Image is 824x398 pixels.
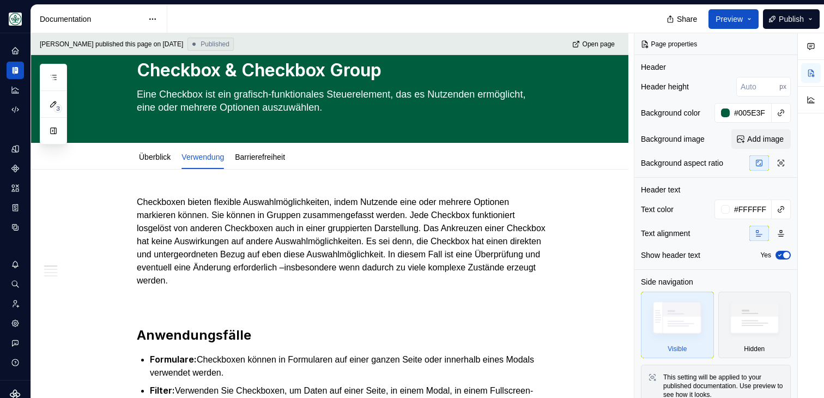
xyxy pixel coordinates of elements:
[95,40,183,49] div: published this page on [DATE]
[150,353,549,379] p: Checkboxen können in Formularen auf einer ganzen Seite oder innerhalb eines Modals verwendet werden.
[135,145,175,168] div: Überblick
[716,14,743,25] span: Preview
[150,354,197,365] strong: Formulare:
[760,251,771,260] label: Yes
[40,40,94,49] span: [PERSON_NAME]
[779,14,804,25] span: Publish
[181,153,224,161] a: Verwendung
[641,204,674,215] div: Text color
[40,14,143,25] div: Documentation
[641,81,689,92] div: Header height
[135,86,547,116] textarea: Eine Checkbox ist ein grafisch-funktionales Steuerelement, das es Nutzenden ermöglicht, eine oder...
[7,101,24,118] a: Code automation
[661,9,704,29] button: Share
[583,40,615,49] span: Open page
[744,345,765,353] div: Hidden
[708,9,759,29] button: Preview
[7,275,24,293] button: Search ⌘K
[7,334,24,352] button: Contact support
[641,228,690,239] div: Text alignment
[7,199,24,216] a: Storybook stories
[736,77,779,97] input: Auto
[641,62,666,73] div: Header
[779,82,786,91] p: px
[9,13,22,26] img: df5db9ef-aba0-4771-bf51-9763b7497661.png
[677,14,697,25] span: Share
[137,327,549,344] h2: Anwendungsfälle
[7,256,24,273] button: Notifications
[137,196,549,287] p: Checkboxen bieten flexible Auswahlmöglichkeiten, indem Nutzende eine oder mehrere Optionen markie...
[569,37,620,52] a: Open page
[731,129,791,149] button: Add image
[763,9,820,29] button: Publish
[730,103,772,123] input: Auto
[641,276,693,287] div: Side navigation
[139,153,171,161] a: Überblick
[150,385,175,396] strong: Filter:
[201,40,229,49] span: Published
[730,200,772,219] input: Auto
[718,292,791,358] div: Hidden
[135,57,547,83] textarea: Checkbox & Checkbox Group
[7,81,24,99] a: Analytics
[7,62,24,79] a: Documentation
[641,184,680,195] div: Header text
[641,292,714,358] div: Visible
[177,145,228,168] div: Verwendung
[7,160,24,177] a: Components
[747,134,784,144] span: Add image
[668,345,687,353] div: Visible
[641,107,700,118] div: Background color
[7,315,24,332] a: Settings
[53,104,62,113] span: 3
[7,179,24,197] a: Assets
[235,153,285,161] a: Barrierefreiheit
[641,134,705,144] div: Background image
[7,140,24,158] a: Design tokens
[231,145,289,168] div: Barrierefreiheit
[7,295,24,312] a: Invite team
[7,219,24,236] a: Data sources
[7,42,24,59] a: Home
[641,250,700,261] div: Show header text
[641,158,723,168] div: Background aspect ratio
